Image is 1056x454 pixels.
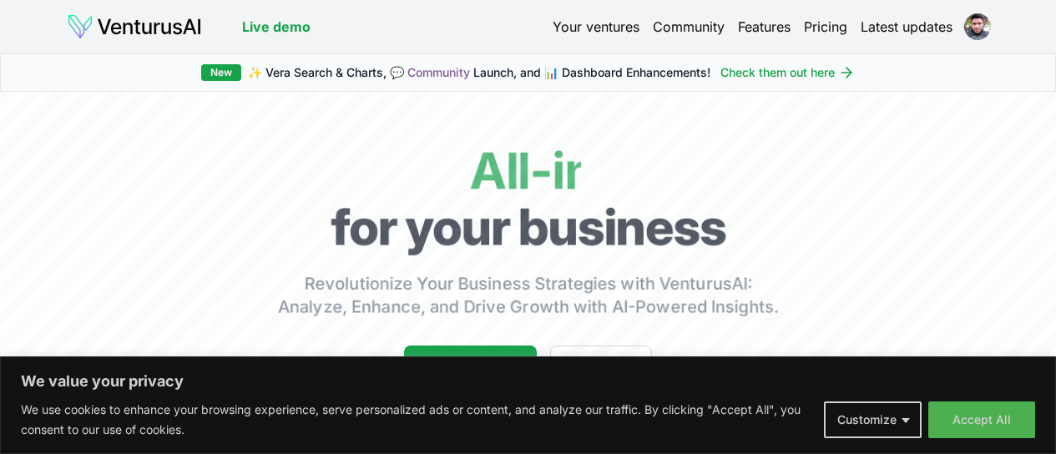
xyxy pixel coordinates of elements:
[720,64,855,81] a: Check them out here
[824,401,922,438] button: Customize
[248,64,710,81] span: ✨ Vera Search & Charts, 💬 Launch, and 📊 Dashboard Enhancements!
[928,401,1035,438] button: Accept All
[21,371,1035,391] p: We value your privacy
[861,17,952,37] a: Latest updates
[67,13,202,40] img: logo
[964,13,991,40] img: ACg8ocJaKPhAUzg2RNEh3LyXvWpiOLdyGaoQlqvXmxB4dW3h9Xi4KWQk=s96-c
[407,65,470,79] a: Community
[404,346,537,387] a: Start for free
[804,17,847,37] a: Pricing
[201,64,241,81] div: New
[242,17,311,37] a: Live demo
[653,17,725,37] a: Community
[21,400,811,440] p: We use cookies to enhance your browsing experience, serve personalized ads or content, and analyz...
[738,17,791,37] a: Features
[553,17,639,37] a: Your ventures
[550,346,652,387] a: Live Demo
